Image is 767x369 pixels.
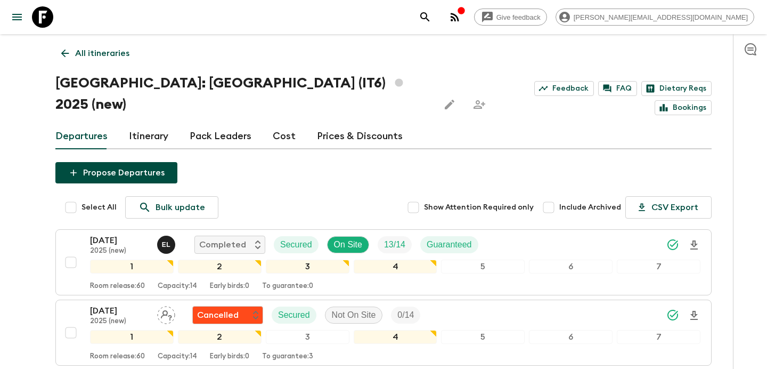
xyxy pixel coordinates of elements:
[55,162,177,183] button: Propose Departures
[129,124,168,149] a: Itinerary
[666,309,679,322] svg: Synced Successfully
[158,352,197,361] p: Capacity: 14
[262,352,313,361] p: To guarantee: 3
[75,47,129,60] p: All itineraries
[568,13,754,21] span: [PERSON_NAME][EMAIL_ADDRESS][DOMAIN_NAME]
[210,352,249,361] p: Early birds: 0
[90,260,174,274] div: 1
[327,236,369,253] div: On Site
[266,330,349,344] div: 3
[81,202,117,213] span: Select All
[688,239,700,252] svg: Download Onboarding
[274,236,319,253] div: Secured
[280,238,312,251] p: Secured
[474,9,547,26] a: Give feedback
[273,124,296,149] a: Cost
[332,309,376,322] p: Not On Site
[125,196,218,219] a: Bulk update
[192,306,263,324] div: Flash Pack cancellation
[427,238,472,251] p: Guaranteed
[556,9,754,26] div: [PERSON_NAME][EMAIL_ADDRESS][DOMAIN_NAME]
[378,236,412,253] div: Trip Fill
[354,260,437,274] div: 4
[178,260,262,274] div: 2
[391,307,420,324] div: Trip Fill
[266,260,349,274] div: 3
[156,201,205,214] p: Bulk update
[90,247,149,255] p: 2025 (new)
[641,81,712,96] a: Dietary Reqs
[529,260,613,274] div: 6
[197,309,239,322] p: Cancelled
[90,282,145,291] p: Room release: 60
[199,238,246,251] p: Completed
[439,94,460,115] button: Edit this itinerary
[441,260,525,274] div: 5
[617,260,700,274] div: 7
[262,282,313,291] p: To guarantee: 0
[55,300,712,366] button: [DATE]2025 (new)Assign pack leaderFlash Pack cancellationSecuredNot On SiteTrip Fill1234567Room r...
[157,239,177,247] span: Eleonora Longobardi
[334,238,362,251] p: On Site
[354,330,437,344] div: 4
[414,6,436,28] button: search adventures
[90,234,149,247] p: [DATE]
[55,43,135,64] a: All itineraries
[278,309,310,322] p: Secured
[210,282,249,291] p: Early birds: 0
[397,309,414,322] p: 0 / 14
[384,238,405,251] p: 13 / 14
[688,309,700,322] svg: Download Onboarding
[469,94,490,115] span: Share this itinerary
[55,73,430,115] h1: [GEOGRAPHIC_DATA]: [GEOGRAPHIC_DATA] (IT6) 2025 (new)
[424,202,534,213] span: Show Attention Required only
[625,196,712,219] button: CSV Export
[90,317,149,326] p: 2025 (new)
[655,100,712,115] a: Bookings
[178,330,262,344] div: 2
[441,330,525,344] div: 5
[491,13,546,21] span: Give feedback
[55,124,108,149] a: Departures
[559,202,621,213] span: Include Archived
[666,238,679,251] svg: Synced Successfully
[617,330,700,344] div: 7
[317,124,403,149] a: Prices & Discounts
[158,282,197,291] p: Capacity: 14
[272,307,316,324] div: Secured
[190,124,251,149] a: Pack Leaders
[6,6,28,28] button: menu
[598,81,637,96] a: FAQ
[157,309,175,318] span: Assign pack leader
[55,229,712,295] button: [DATE]2025 (new)Eleonora LongobardiCompletedSecuredOn SiteTrip FillGuaranteed1234567Room release:...
[90,304,149,317] p: [DATE]
[90,330,174,344] div: 1
[325,307,383,324] div: Not On Site
[534,81,594,96] a: Feedback
[90,352,145,361] p: Room release: 60
[529,330,613,344] div: 6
